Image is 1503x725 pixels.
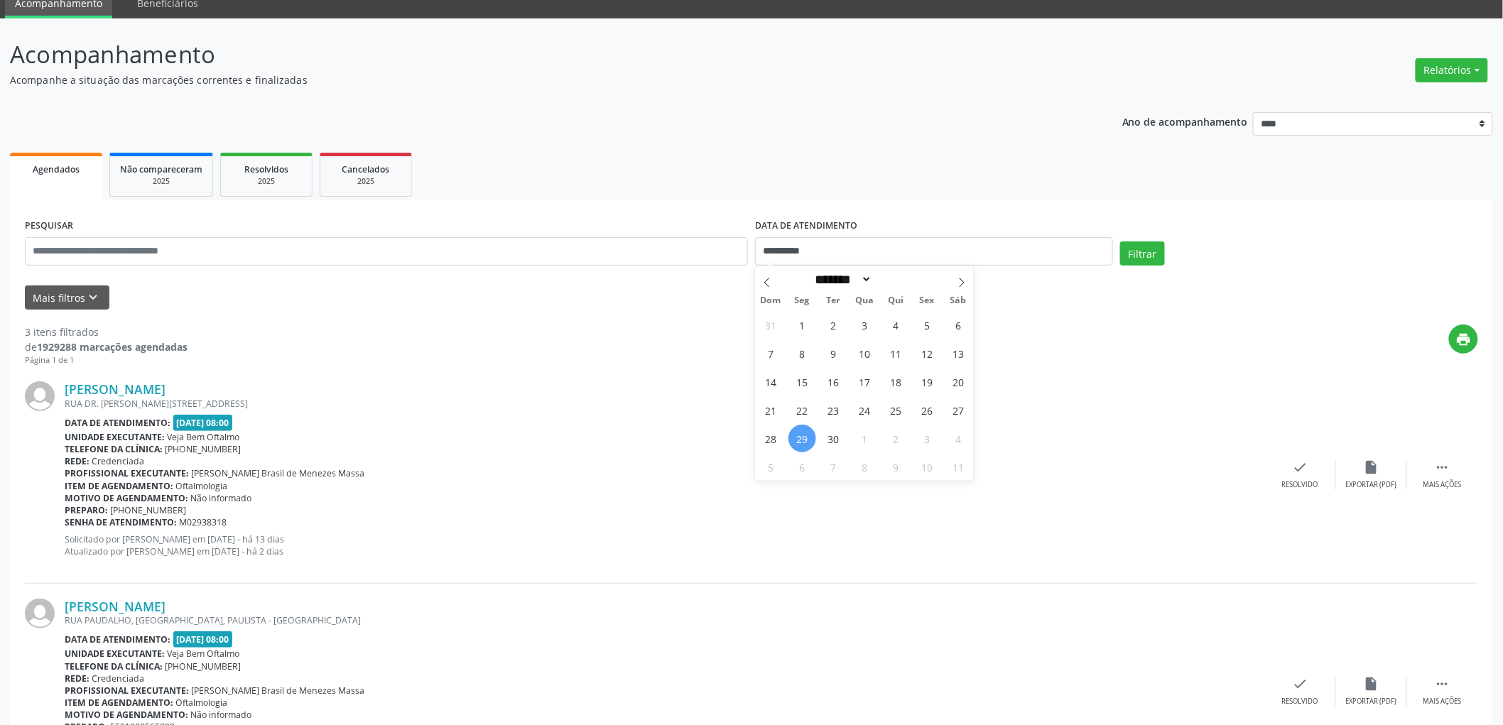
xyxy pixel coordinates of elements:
span: [PHONE_NUMBER] [166,443,242,455]
span: Setembro 5, 2025 [913,311,941,339]
span: Setembro 22, 2025 [788,396,816,424]
b: Senha de atendimento: [65,516,177,528]
input: Year [872,272,919,287]
span: Setembro 13, 2025 [945,339,972,367]
b: Item de agendamento: [65,480,173,492]
div: Resolvido [1282,697,1318,707]
label: PESQUISAR [25,215,73,237]
span: Não informado [191,709,252,721]
span: Setembro 17, 2025 [851,368,879,396]
b: Profissional executante: [65,685,189,697]
span: Setembro 2, 2025 [820,311,847,339]
a: [PERSON_NAME] [65,599,166,614]
b: Telefone da clínica: [65,660,163,672]
span: Outubro 9, 2025 [882,453,910,481]
span: Veja Bem Oftalmo [168,431,240,443]
span: Credenciada [92,672,145,685]
div: de [25,339,188,354]
div: 2025 [330,176,401,187]
b: Unidade executante: [65,431,165,443]
b: Item de agendamento: [65,697,173,709]
i: print [1456,332,1472,347]
div: 2025 [120,176,202,187]
span: Agosto 31, 2025 [757,311,785,339]
span: Sáb [943,296,974,305]
span: [DATE] 08:00 [173,415,233,431]
span: Outubro 10, 2025 [913,453,941,481]
span: Qua [849,296,880,305]
span: Setembro 9, 2025 [820,339,847,367]
b: Motivo de agendamento: [65,709,188,721]
span: [PHONE_NUMBER] [111,504,187,516]
span: Setembro 7, 2025 [757,339,785,367]
span: [PERSON_NAME] Brasil de Menezes Massa [192,467,365,479]
i: insert_drive_file [1364,459,1379,475]
p: Acompanhe a situação das marcações correntes e finalizadas [10,72,1048,87]
span: Setembro 20, 2025 [945,368,972,396]
span: Setembro 3, 2025 [851,311,879,339]
span: Outubro 8, 2025 [851,453,879,481]
span: Setembro 24, 2025 [851,396,879,424]
span: Outubro 7, 2025 [820,453,847,481]
span: Seg [786,296,818,305]
b: Data de atendimento: [65,417,170,429]
p: Acompanhamento [10,37,1048,72]
span: Setembro 30, 2025 [820,425,847,452]
img: img [25,381,55,411]
span: Setembro 14, 2025 [757,368,785,396]
span: Outubro 6, 2025 [788,453,816,481]
span: Não compareceram [120,163,202,175]
b: Preparo: [65,504,108,516]
span: Oftalmologia [176,480,228,492]
span: Veja Bem Oftalmo [168,648,240,660]
i: check [1293,676,1308,692]
span: Setembro 23, 2025 [820,396,847,424]
span: Ter [818,296,849,305]
span: Outubro 2, 2025 [882,425,910,452]
span: M02938318 [180,516,227,528]
button: Mais filtroskeyboard_arrow_down [25,285,109,310]
span: Setembro 12, 2025 [913,339,941,367]
select: Month [810,272,873,287]
span: Setembro 6, 2025 [945,311,972,339]
b: Motivo de agendamento: [65,492,188,504]
span: Setembro 4, 2025 [882,311,910,339]
span: Setembro 26, 2025 [913,396,941,424]
label: DATA DE ATENDIMENTO [755,215,857,237]
i: keyboard_arrow_down [86,290,102,305]
span: Setembro 10, 2025 [851,339,879,367]
button: Filtrar [1120,241,1165,266]
button: Relatórios [1416,58,1488,82]
span: Setembro 19, 2025 [913,368,941,396]
span: [PHONE_NUMBER] [166,660,242,672]
span: Sex [911,296,943,305]
a: [PERSON_NAME] [65,381,166,397]
img: img [25,599,55,628]
div: Exportar (PDF) [1346,697,1397,707]
i:  [1435,676,1450,692]
div: 2025 [231,176,302,187]
b: Data de atendimento: [65,633,170,645]
span: Outubro 11, 2025 [945,453,972,481]
span: Setembro 28, 2025 [757,425,785,452]
p: Solicitado por [PERSON_NAME] em [DATE] - há 13 dias Atualizado por [PERSON_NAME] em [DATE] - há 2... [65,533,1265,557]
span: Setembro 8, 2025 [788,339,816,367]
div: Mais ações [1423,480,1462,490]
b: Profissional executante: [65,467,189,479]
i: insert_drive_file [1364,676,1379,692]
span: Outubro 3, 2025 [913,425,941,452]
span: Qui [880,296,911,305]
span: Credenciada [92,455,145,467]
span: Outubro 4, 2025 [945,425,972,452]
i: check [1293,459,1308,475]
div: Mais ações [1423,697,1462,707]
span: Setembro 27, 2025 [945,396,972,424]
div: RUA DR. [PERSON_NAME][STREET_ADDRESS] [65,398,1265,410]
b: Rede: [65,455,89,467]
span: Setembro 15, 2025 [788,368,816,396]
b: Unidade executante: [65,648,165,660]
span: [DATE] 08:00 [173,631,233,648]
span: Setembro 29, 2025 [788,425,816,452]
i:  [1435,459,1450,475]
span: Não informado [191,492,252,504]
